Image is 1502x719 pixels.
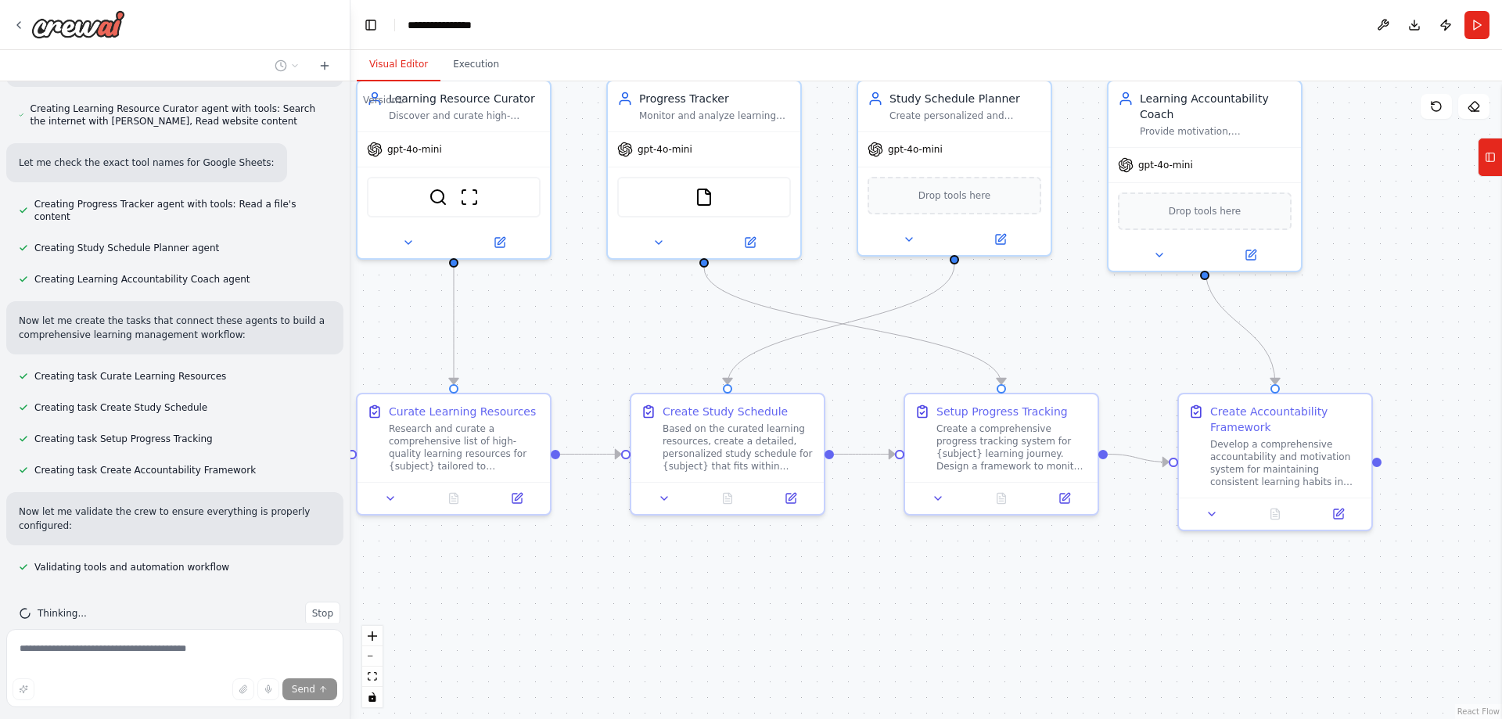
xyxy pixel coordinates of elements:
[663,404,788,419] div: Create Study Schedule
[1311,505,1365,523] button: Open in side panel
[421,489,487,508] button: No output available
[362,646,383,667] button: zoom out
[888,143,943,156] span: gpt-4o-mini
[34,242,219,254] span: Creating Study Schedule Planner agent
[19,314,331,342] p: Now let me create the tasks that connect these agents to build a comprehensive learning managemen...
[1138,159,1193,171] span: gpt-4o-mini
[460,188,479,207] img: ScrapeWebsiteTool
[363,94,404,106] div: Version 1
[268,56,306,75] button: Switch to previous chat
[968,489,1035,508] button: No output available
[639,110,791,122] div: Monitor and analyze learning progress for {subject}, tracking completion rates, time spent, skill...
[389,422,541,473] div: Research and curate a comprehensive list of high-quality learning resources for {subject} tailore...
[663,422,814,473] div: Based on the curated learning resources, create a detailed, personalized study schedule for {subj...
[1242,505,1309,523] button: No output available
[34,433,213,445] span: Creating task Setup Progress Tracking
[429,188,447,207] img: SerperDevTool
[357,49,440,81] button: Visual Editor
[31,102,332,128] span: Creating Learning Resource Curator agent with tools: Search the internet with [PERSON_NAME], Read...
[490,489,544,508] button: Open in side panel
[936,404,1068,419] div: Setup Progress Tracking
[232,678,254,700] button: Upload files
[389,110,541,122] div: Discover and curate high-quality, personalized learning resources for {subject} based on {learnin...
[34,464,256,476] span: Creating task Create Accountability Framework
[305,602,340,625] button: Stop
[440,49,512,81] button: Execution
[956,230,1044,249] button: Open in side panel
[38,607,87,620] span: Thinking...
[857,80,1052,257] div: Study Schedule PlannerCreate personalized and optimized study schedules for {subject} based on {a...
[356,80,552,260] div: Learning Resource CuratorDiscover and curate high-quality, personalized learning resources for {s...
[638,143,692,156] span: gpt-4o-mini
[1108,447,1169,470] g: Edge from 54af6583-8321-4568-92bf-941af69f51de to 9e76668e-9f0c-4980-ae08-e714e2d25a9e
[455,233,544,252] button: Open in side panel
[356,393,552,516] div: Curate Learning ResourcesResearch and curate a comprehensive list of high-quality learning resour...
[362,626,383,646] button: zoom in
[639,91,791,106] div: Progress Tracker
[1210,438,1362,488] div: Develop a comprehensive accountability and motivation system for maintaining consistent learning ...
[362,687,383,707] button: toggle interactivity
[889,91,1041,106] div: Study Schedule Planner
[19,156,275,170] p: Let me check the exact tool names for Google Sheets:
[387,143,442,156] span: gpt-4o-mini
[695,489,761,508] button: No output available
[257,678,279,700] button: Click to speak your automation idea
[936,422,1088,473] div: Create a comprehensive progress tracking system for {subject} learning journey. Design a framewor...
[19,505,331,533] p: Now let me validate the crew to ensure everything is properly configured:
[1037,489,1091,508] button: Open in side panel
[889,110,1041,122] div: Create personalized and optimized study schedules for {subject} based on {available_time}, {learn...
[1457,707,1500,716] a: React Flow attribution
[1177,393,1373,531] div: Create Accountability FrameworkDevelop a comprehensive accountability and motivation system for m...
[1169,203,1241,219] span: Drop tools here
[34,401,207,414] span: Creating task Create Study Schedule
[706,233,794,252] button: Open in side panel
[904,393,1099,516] div: Setup Progress TrackingCreate a comprehensive progress tracking system for {subject} learning jou...
[34,561,229,573] span: Validating tools and automation workflow
[696,268,1009,384] g: Edge from 01b20c0f-0d61-4147-8b69-db7b97ee07ca to 54af6583-8321-4568-92bf-941af69f51de
[834,447,895,462] g: Edge from 76189fbf-4ebb-42f8-bc1e-019f5430a576 to 54af6583-8321-4568-92bf-941af69f51de
[13,678,34,700] button: Improve this prompt
[1206,246,1295,264] button: Open in side panel
[312,56,337,75] button: Start a new chat
[446,268,462,384] g: Edge from 91c1cbc8-9287-44c4-ad70-aced2040b731 to d5b7deb8-a676-4049-a91e-b198da645426
[1140,91,1292,122] div: Learning Accountability Coach
[362,667,383,687] button: fit view
[362,626,383,707] div: React Flow controls
[764,489,817,508] button: Open in side panel
[31,10,125,38] img: Logo
[560,447,621,462] g: Edge from d5b7deb8-a676-4049-a91e-b198da645426 to 76189fbf-4ebb-42f8-bc1e-019f5430a576
[360,14,382,36] button: Hide left sidebar
[606,80,802,260] div: Progress TrackerMonitor and analyze learning progress for {subject}, tracking completion rates, t...
[1197,264,1283,384] g: Edge from 294dc811-668e-4634-84a1-10aa34c47967 to 9e76668e-9f0c-4980-ae08-e714e2d25a9e
[389,404,536,419] div: Curate Learning Resources
[312,607,333,620] span: Stop
[282,678,337,700] button: Send
[1210,404,1362,435] div: Create Accountability Framework
[34,273,250,286] span: Creating Learning Accountability Coach agent
[720,264,962,384] g: Edge from 338c8766-44ed-4de2-a472-5dcf28852aca to 76189fbf-4ebb-42f8-bc1e-019f5430a576
[389,91,541,106] div: Learning Resource Curator
[1140,125,1292,138] div: Provide motivation, accountability, and personalized guidance to help maintain consistent learnin...
[1107,80,1303,272] div: Learning Accountability CoachProvide motivation, accountability, and personalized guidance to hel...
[408,17,486,33] nav: breadcrumb
[630,393,825,516] div: Create Study ScheduleBased on the curated learning resources, create a detailed, personalized stu...
[292,683,315,696] span: Send
[34,370,226,383] span: Creating task Curate Learning Resources
[34,198,331,223] span: Creating Progress Tracker agent with tools: Read a file's content
[695,188,713,207] img: FileReadTool
[918,188,991,203] span: Drop tools here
